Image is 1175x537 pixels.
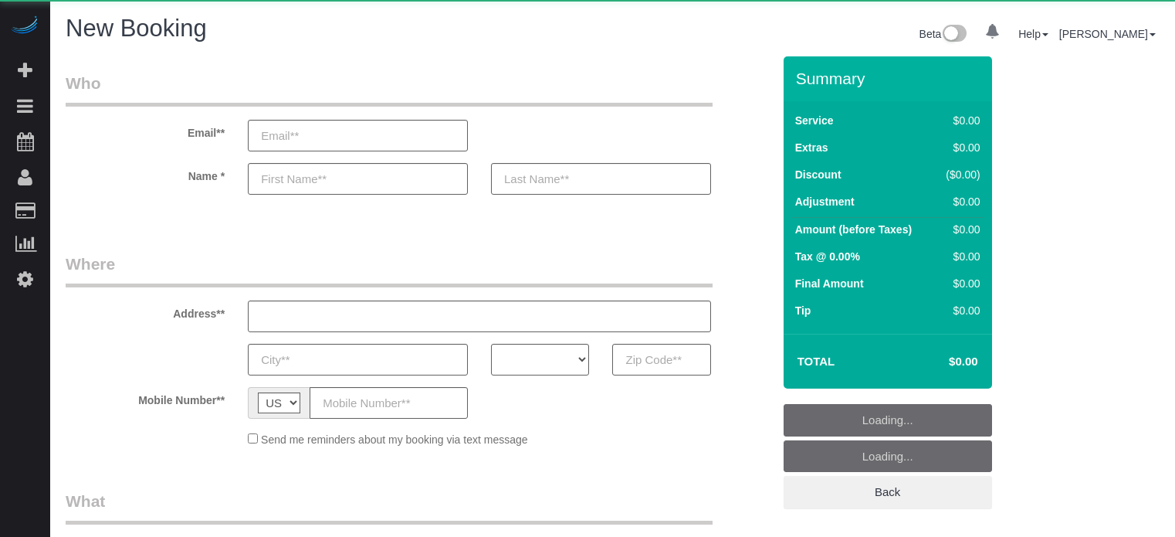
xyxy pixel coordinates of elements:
label: Mobile Number** [54,387,236,408]
legend: Where [66,253,713,287]
label: Tip [795,303,811,318]
div: $0.00 [940,194,980,209]
label: Amount (before Taxes) [795,222,912,237]
input: First Name** [248,163,468,195]
a: Help [1018,28,1048,40]
img: New interface [941,25,967,45]
label: Discount [795,167,841,182]
div: $0.00 [940,222,980,237]
label: Tax @ 0.00% [795,249,860,264]
a: Beta [919,28,967,40]
label: Name * [54,163,236,184]
div: $0.00 [940,276,980,291]
legend: What [66,490,713,525]
a: Back [784,476,992,508]
input: Zip Code** [612,344,710,376]
legend: Who [66,72,713,107]
h4: $0.00 [902,355,977,369]
img: Automaid Logo [9,15,40,37]
div: $0.00 [940,249,980,264]
span: Send me reminders about my booking via text message [261,433,528,446]
input: Last Name** [491,163,711,195]
div: $0.00 [940,113,980,128]
div: $0.00 [940,140,980,155]
strong: Total [797,355,835,368]
label: Final Amount [795,276,864,291]
a: [PERSON_NAME] [1059,28,1156,40]
label: Adjustment [795,194,855,209]
h3: Summary [796,70,984,87]
span: New Booking [66,15,207,42]
div: ($0.00) [940,167,980,182]
label: Service [795,113,834,128]
input: Mobile Number** [310,387,468,419]
div: $0.00 [940,303,980,318]
label: Extras [795,140,828,155]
